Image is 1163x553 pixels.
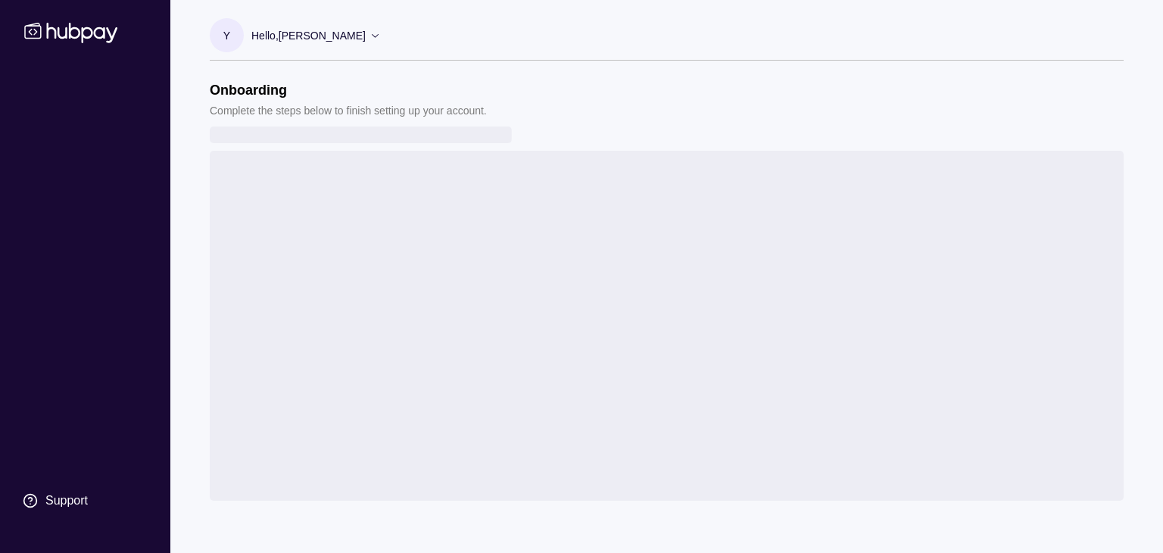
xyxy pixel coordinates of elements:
[15,485,155,517] a: Support
[223,27,230,44] p: Y
[210,102,487,119] p: Complete the steps below to finish setting up your account.
[45,492,88,509] div: Support
[210,82,487,98] h1: Onboarding
[251,27,366,44] p: Hello, [PERSON_NAME]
